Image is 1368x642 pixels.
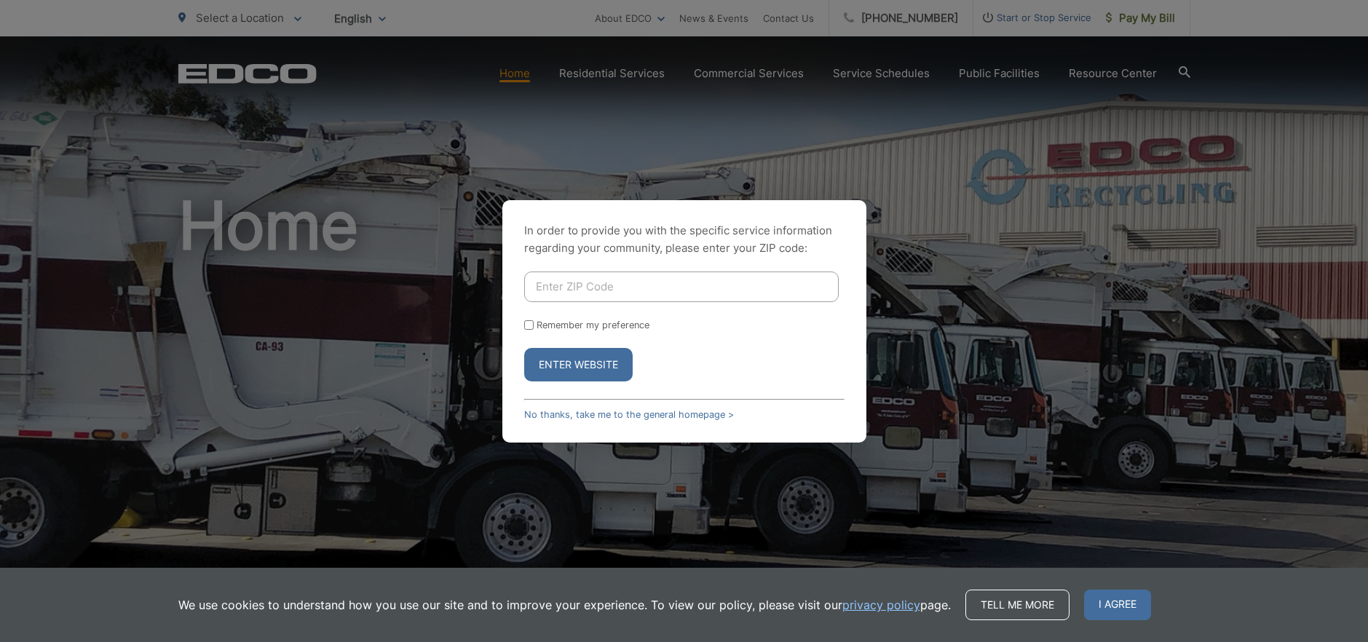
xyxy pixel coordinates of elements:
p: We use cookies to understand how you use our site and to improve your experience. To view our pol... [178,596,951,614]
span: I agree [1084,590,1151,620]
a: No thanks, take me to the general homepage > [524,409,734,420]
button: Enter Website [524,348,633,381]
label: Remember my preference [537,320,649,330]
a: Tell me more [965,590,1070,620]
a: privacy policy [842,596,920,614]
input: Enter ZIP Code [524,272,839,302]
p: In order to provide you with the specific service information regarding your community, please en... [524,222,845,257]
